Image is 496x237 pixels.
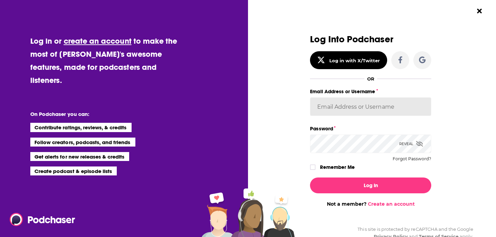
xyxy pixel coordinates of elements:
[10,213,70,226] a: Podchaser - Follow, Share and Rate Podcasts
[310,124,431,133] label: Password
[310,177,431,193] button: Log In
[64,36,132,46] a: create an account
[310,97,431,116] input: Email Address or Username
[473,4,486,18] button: Close Button
[320,163,355,172] label: Remember Me
[30,138,135,147] li: Follow creators, podcasts, and friends
[10,213,76,226] img: Podchaser - Follow, Share and Rate Podcasts
[368,201,415,207] a: Create an account
[30,166,117,175] li: Create podcast & episode lists
[310,87,431,96] label: Email Address or Username
[399,134,423,153] div: Reveal
[30,152,129,161] li: Get alerts for new releases & credits
[329,58,380,63] div: Log in with X/Twitter
[30,111,168,117] li: On Podchaser you can:
[30,123,132,132] li: Contribute ratings, reviews, & credits
[393,157,431,161] button: Forgot Password?
[310,201,431,207] div: Not a member?
[310,34,431,44] h3: Log Into Podchaser
[310,51,387,69] button: Log in with X/Twitter
[367,76,374,82] div: OR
